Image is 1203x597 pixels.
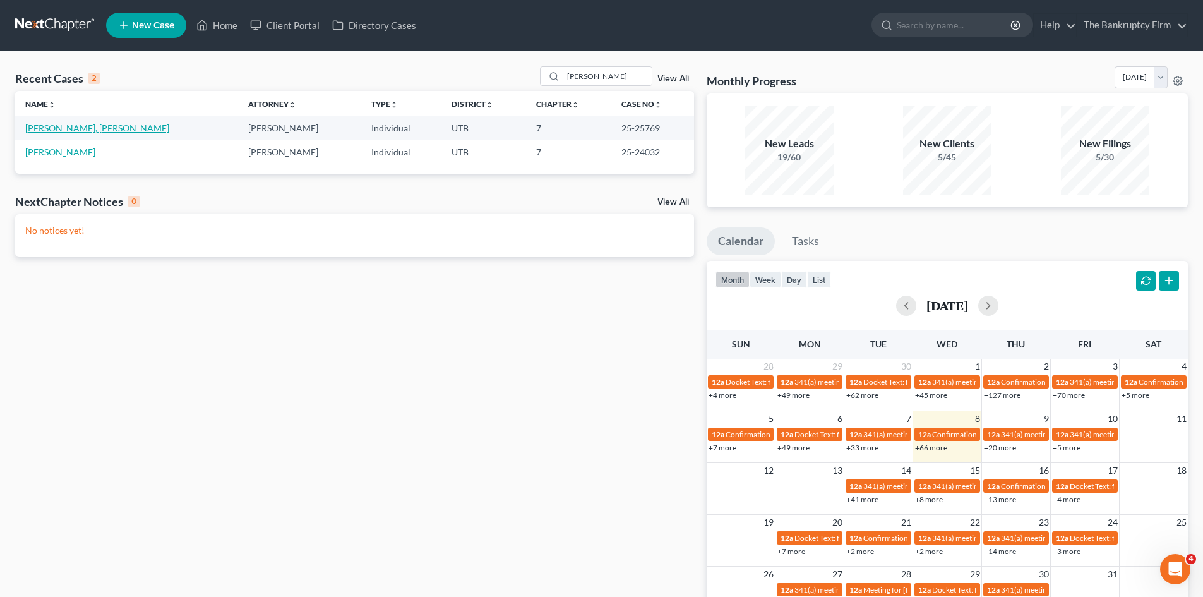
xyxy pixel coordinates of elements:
span: New Case [132,21,174,30]
a: +2 more [915,546,943,556]
span: 27 [831,567,844,582]
span: 12a [781,430,793,439]
span: 12a [849,377,862,387]
td: 7 [526,116,612,140]
span: Thu [1007,339,1025,349]
span: Meeting for [PERSON_NAME] [863,585,962,594]
span: 341(a) meeting for [PERSON_NAME] [863,481,985,491]
div: 5/30 [1061,151,1149,164]
span: Tue [870,339,887,349]
span: 12a [987,533,1000,543]
a: +5 more [1053,443,1080,452]
span: 19 [762,515,775,530]
i: unfold_more [572,101,579,109]
a: +5 more [1122,390,1149,400]
span: 12a [712,430,724,439]
span: 12a [849,585,862,594]
i: unfold_more [289,101,296,109]
span: 341(a) meeting for [PERSON_NAME] [932,377,1054,387]
div: 0 [128,196,140,207]
td: [PERSON_NAME] [238,116,361,140]
span: 12a [849,533,862,543]
i: unfold_more [390,101,398,109]
span: 341(a) meeting for [PERSON_NAME] & [PERSON_NAME] [794,585,983,594]
a: +14 more [984,546,1016,556]
a: +4 more [709,390,736,400]
span: 2 [1043,359,1050,374]
span: Mon [799,339,821,349]
span: 15 [969,463,981,478]
span: 30 [900,359,913,374]
span: 28 [762,359,775,374]
span: Sat [1146,339,1161,349]
a: +49 more [777,443,810,452]
i: unfold_more [48,101,56,109]
span: 12a [1056,481,1068,491]
span: 11 [1175,411,1188,426]
span: 12a [918,377,931,387]
div: 19/60 [745,151,834,164]
a: +13 more [984,495,1016,504]
span: 24 [1106,515,1119,530]
span: Docket Text: for [PERSON_NAME] [1070,481,1183,491]
span: 4 [1180,359,1188,374]
a: Tasks [781,227,830,255]
span: 7 [905,411,913,426]
span: 12a [987,585,1000,594]
a: The Bankruptcy Firm [1077,14,1187,37]
span: 341(a) meeting for [PERSON_NAME] [1070,430,1192,439]
span: 12a [781,377,793,387]
span: 23 [1038,515,1050,530]
a: [PERSON_NAME] [25,147,95,157]
a: +127 more [984,390,1020,400]
span: Wed [937,339,957,349]
span: 3 [1111,359,1119,374]
td: Individual [361,116,442,140]
a: Nameunfold_more [25,99,56,109]
div: New Leads [745,136,834,151]
a: +33 more [846,443,878,452]
a: +49 more [777,390,810,400]
p: No notices yet! [25,224,684,237]
span: 9 [1043,411,1050,426]
button: list [807,271,831,288]
span: 12 [762,463,775,478]
span: 1 [974,359,981,374]
span: Docket Text: for [PERSON_NAME] & [PERSON_NAME] [932,585,1112,594]
span: Confirmation Hearing for [PERSON_NAME] [726,430,870,439]
a: Home [190,14,244,37]
h2: [DATE] [926,299,968,312]
span: 12a [918,430,931,439]
button: day [781,271,807,288]
a: +62 more [846,390,878,400]
a: +45 more [915,390,947,400]
span: 12a [918,533,931,543]
td: [PERSON_NAME] [238,140,361,164]
span: 12a [712,377,724,387]
div: 5/45 [903,151,991,164]
span: 5 [767,411,775,426]
span: Confirmation Hearing for [PERSON_NAME] [932,430,1077,439]
span: 12a [849,481,862,491]
span: Confirmation hearing for [PERSON_NAME] [1001,481,1144,491]
span: 12a [987,430,1000,439]
span: 4 [1186,554,1196,564]
button: month [715,271,750,288]
a: +20 more [984,443,1016,452]
a: +66 more [915,443,947,452]
span: 6 [836,411,844,426]
i: unfold_more [486,101,493,109]
a: +41 more [846,495,878,504]
span: 341(a) meeting for [PERSON_NAME] [1001,585,1123,594]
a: Case Nounfold_more [621,99,662,109]
span: 341(a) meeting for [PERSON_NAME] [794,377,916,387]
span: 25 [1175,515,1188,530]
span: 12a [781,533,793,543]
td: 25-25769 [611,116,693,140]
a: Districtunfold_more [452,99,493,109]
a: +70 more [1053,390,1085,400]
td: UTB [441,140,525,164]
div: New Clients [903,136,991,151]
span: 12a [1056,533,1068,543]
a: [PERSON_NAME], [PERSON_NAME] [25,123,169,133]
